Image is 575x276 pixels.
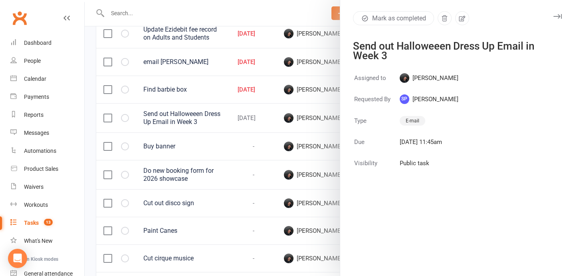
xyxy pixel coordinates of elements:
[24,184,44,190] div: Waivers
[10,106,84,124] a: Reports
[10,8,30,28] a: Clubworx
[354,137,399,157] td: Due
[44,219,53,226] span: 13
[400,73,458,83] span: [PERSON_NAME]
[353,41,552,60] div: Send out Halloweeen Dress Up Email in Week 3
[399,158,459,178] td: Public task
[24,166,58,172] div: Product Sales
[10,232,84,250] a: What's New
[24,238,53,244] div: What's New
[10,160,84,178] a: Product Sales
[400,116,425,126] div: E-mail
[354,73,399,93] td: Assigned to
[24,40,52,46] div: Dashboard
[8,249,27,268] div: Open Intercom Messenger
[10,70,84,88] a: Calendar
[10,178,84,196] a: Waivers
[354,158,399,178] td: Visibility
[10,124,84,142] a: Messages
[24,112,44,118] div: Reports
[10,142,84,160] a: Automations
[354,115,399,136] td: Type
[354,94,399,114] td: Requested By
[10,196,84,214] a: Workouts
[400,94,409,104] span: SP
[24,148,56,154] div: Automations
[10,88,84,106] a: Payments
[10,52,84,70] a: People
[24,202,48,208] div: Workouts
[10,34,84,52] a: Dashboard
[399,137,459,157] td: [DATE] 11:45am
[400,73,409,83] img: Zara Packenas
[10,214,84,232] a: Tasks 13
[24,58,41,64] div: People
[24,94,49,100] div: Payments
[400,94,458,104] span: [PERSON_NAME]
[24,220,39,226] div: Tasks
[24,76,46,82] div: Calendar
[353,11,434,25] button: Mark as completed
[24,130,49,136] div: Messages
